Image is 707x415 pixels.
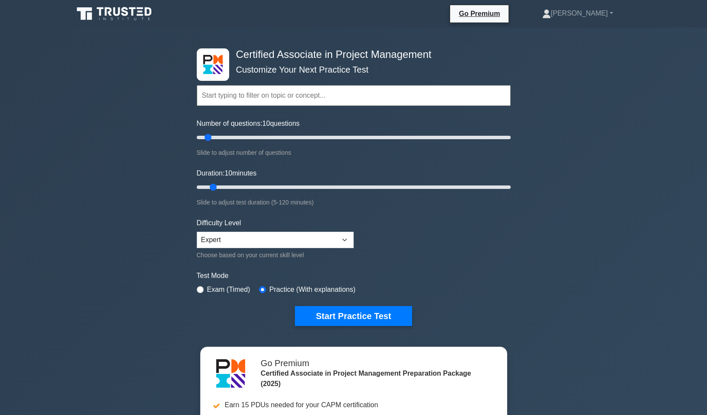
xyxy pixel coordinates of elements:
[197,118,300,129] label: Number of questions: questions
[262,120,270,127] span: 10
[197,147,511,158] div: Slide to adjust number of questions
[197,168,257,179] label: Duration: minutes
[197,250,354,260] div: Choose based on your current skill level
[224,169,232,177] span: 10
[207,284,250,295] label: Exam (Timed)
[197,197,511,207] div: Slide to adjust test duration (5-120 minutes)
[295,306,412,326] button: Start Practice Test
[197,271,511,281] label: Test Mode
[197,85,511,106] input: Start typing to filter on topic or concept...
[233,48,468,61] h4: Certified Associate in Project Management
[269,284,355,295] label: Practice (With explanations)
[454,8,505,19] a: Go Premium
[197,218,241,228] label: Difficulty Level
[521,5,634,22] a: [PERSON_NAME]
